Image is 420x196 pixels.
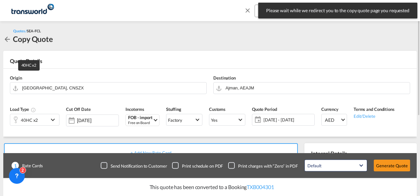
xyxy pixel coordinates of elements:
[49,116,59,124] md-icon: icon-chevron-down
[10,75,22,81] span: Origin
[21,63,36,68] span: 40HC x2
[252,107,277,112] span: Quote Period
[166,107,181,112] span: Stuffing
[168,117,182,123] div: Factory
[10,107,36,112] span: Load Type
[226,82,406,94] input: Search by Door/Port
[21,115,38,125] div: 40HC x2
[374,160,410,172] button: Generate Quote
[321,114,347,126] md-select: Select Currency: د.إ AEDUnited Arab Emirates Dirham
[211,117,218,123] div: Yes
[307,163,321,168] div: Default
[247,184,274,190] a: TXB004301
[101,162,167,169] md-checkbox: Checkbox No Ink
[354,107,395,112] span: Terms and Conditions
[244,7,251,14] md-icon: icon-close
[13,34,53,44] div: Copy Quote
[125,114,159,126] md-select: Select Incoterms: FOB - import Free on Board
[19,163,43,169] span: Rate Cards
[4,143,298,163] div: + Add New Rate Card
[125,107,144,112] span: Incoterms
[146,183,274,191] p: This quote has been converted to a Booking
[172,162,223,169] md-checkbox: Checkbox No Ink
[27,29,41,33] span: SEA-FCL
[264,7,411,14] span: Please wait while we redirect you to the copy quote page you requested
[244,5,255,20] span: icon-close
[209,107,226,112] span: Customs
[10,114,59,126] div: 40HC x2icon-chevron-down
[10,82,207,94] md-input-container: Shenzhen, CNSZX
[31,107,36,113] md-icon: icon-information-outline
[77,118,119,123] input: Select
[13,29,27,33] span: Quotes /
[228,162,298,169] md-checkbox: Checkbox No Ink
[213,82,410,94] md-input-container: Ajman, AEAJM
[252,116,260,124] md-icon: icon-calendar
[10,3,54,18] img: f753ae806dec11f0841701cdfdf085c0.png
[128,120,153,125] div: Free on Board
[213,75,236,81] span: Destination
[321,107,338,112] span: Currency
[111,163,167,169] div: Send Notification to Customer
[325,117,340,123] span: AED
[130,150,171,155] span: + Add New Rate Card
[22,82,203,94] input: Search by Door/Port
[12,162,19,169] span: 1
[304,143,417,164] div: Internal Details
[66,107,91,112] span: Cut Off Date
[209,114,245,126] md-select: Select Customs: Yes
[3,34,13,44] div: icon-arrow-left
[262,115,314,124] span: [DATE] - [DATE]
[182,163,223,169] div: Print schedule on PDF
[3,57,417,68] div: Quote Details
[263,117,313,123] span: [DATE] - [DATE]
[354,113,395,119] div: Edit/Delete
[238,163,298,169] div: Print charges with “Zero” in PDF
[3,35,11,43] md-icon: icon-arrow-left
[166,114,202,126] md-select: Select Stuffing: Factory
[128,115,153,120] div: FOB - import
